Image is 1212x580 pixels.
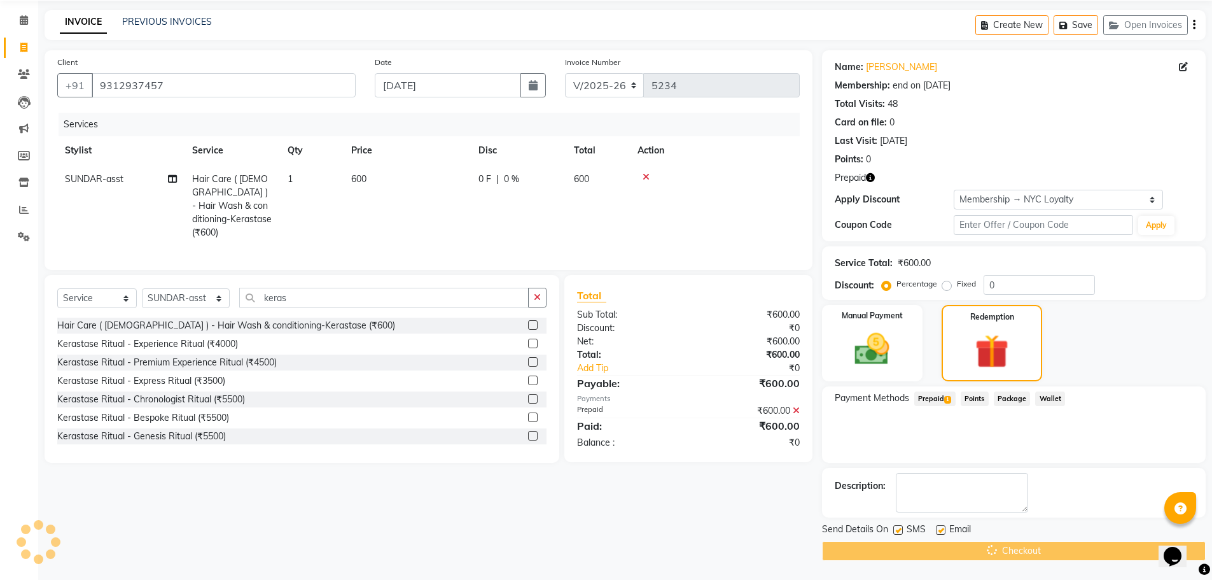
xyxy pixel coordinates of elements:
[65,173,123,185] span: SUNDAR-asst
[954,215,1133,235] input: Enter Offer / Coupon Code
[688,436,809,449] div: ₹0
[835,134,877,148] div: Last Visit:
[842,310,903,322] label: Manual Payment
[688,418,809,434] div: ₹600.00
[57,136,185,165] th: Stylist
[970,311,1014,323] label: Redemption
[688,376,809,391] div: ₹600.00
[57,57,78,68] label: Client
[866,153,871,166] div: 0
[239,288,529,308] input: Search or Scan
[844,329,900,369] img: _cash.svg
[577,393,799,404] div: Payments
[568,362,708,375] a: Add Tip
[577,289,606,302] span: Total
[57,356,277,369] div: Kerastase Ritual - Premium Experience Ritual (₹4500)
[568,308,688,322] div: Sub Total:
[185,136,280,165] th: Service
[57,337,238,351] div: Kerastase Ritual - Experience Ritual (₹4000)
[709,362,809,375] div: ₹0
[888,97,898,111] div: 48
[568,436,688,449] div: Balance :
[192,173,272,238] span: Hair Care ( [DEMOGRAPHIC_DATA] ) - Hair Wash & conditioning-Kerastase (₹600)
[92,73,356,97] input: Search by Name/Mobile/Email/Code
[568,376,688,391] div: Payable:
[688,308,809,322] div: ₹600.00
[1159,529,1199,567] iframe: chat widget
[975,15,1048,35] button: Create New
[60,11,107,34] a: INVOICE
[896,278,937,290] label: Percentage
[835,116,887,129] div: Card on file:
[1138,216,1174,235] button: Apply
[688,348,809,362] div: ₹600.00
[351,173,366,185] span: 600
[471,136,566,165] th: Disc
[835,279,874,292] div: Discount:
[478,173,491,186] span: 0 F
[835,218,954,232] div: Coupon Code
[898,257,931,270] div: ₹600.00
[57,393,245,406] div: Kerastase Ritual - Chronologist Ritual (₹5500)
[1054,15,1098,35] button: Save
[375,57,392,68] label: Date
[889,116,895,129] div: 0
[688,322,809,335] div: ₹0
[568,418,688,434] div: Paid:
[1103,15,1188,35] button: Open Invoices
[566,136,630,165] th: Total
[893,79,951,92] div: end on [DATE]
[961,392,989,406] span: Points
[57,73,93,97] button: +91
[496,173,499,186] span: |
[280,136,344,165] th: Qty
[835,257,893,270] div: Service Total:
[907,523,926,539] span: SMS
[565,57,620,68] label: Invoice Number
[574,173,589,185] span: 600
[57,430,226,443] div: Kerastase Ritual - Genesis Ritual (₹5500)
[866,60,937,74] a: [PERSON_NAME]
[688,335,809,348] div: ₹600.00
[835,79,890,92] div: Membership:
[630,136,800,165] th: Action
[1035,392,1065,406] span: Wallet
[957,278,976,290] label: Fixed
[568,322,688,335] div: Discount:
[944,396,951,404] span: 1
[57,411,229,425] div: Kerastase Ritual - Bespoke Ritual (₹5500)
[914,392,956,406] span: Prepaid
[504,173,519,186] span: 0 %
[835,60,863,74] div: Name:
[949,523,971,539] span: Email
[835,97,885,111] div: Total Visits:
[59,113,809,136] div: Services
[568,404,688,418] div: Prepaid
[822,523,888,539] span: Send Details On
[880,134,907,148] div: [DATE]
[994,392,1031,406] span: Package
[122,16,212,27] a: PREVIOUS INVOICES
[568,335,688,348] div: Net:
[835,479,886,493] div: Description:
[57,374,225,388] div: Kerastase Ritual - Express Ritual (₹3500)
[835,153,863,166] div: Points:
[344,136,471,165] th: Price
[288,173,293,185] span: 1
[835,171,866,185] span: Prepaid
[835,193,954,206] div: Apply Discount
[568,348,688,362] div: Total:
[835,392,909,405] span: Payment Methods
[965,330,1019,372] img: _gift.svg
[57,319,395,332] div: Hair Care ( [DEMOGRAPHIC_DATA] ) - Hair Wash & conditioning-Kerastase (₹600)
[688,404,809,418] div: ₹600.00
